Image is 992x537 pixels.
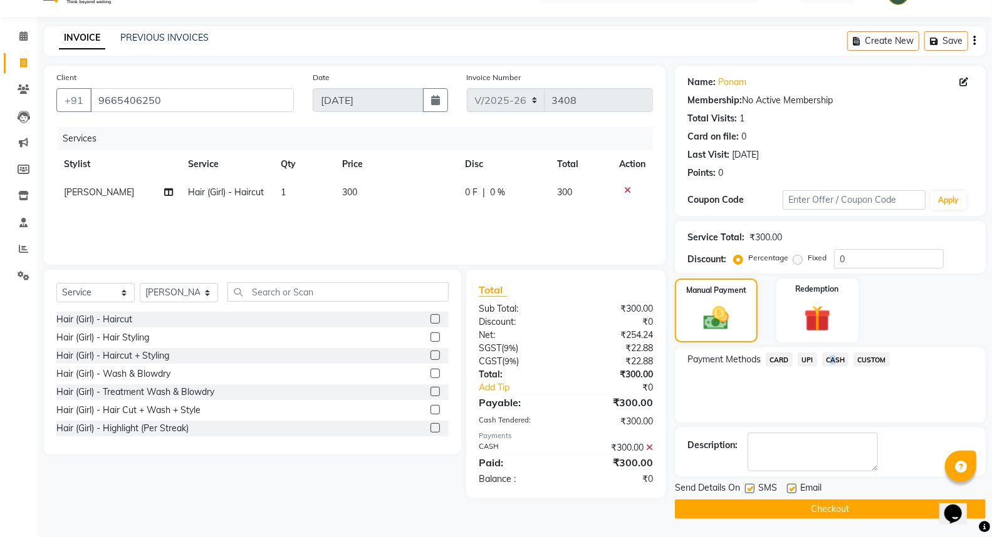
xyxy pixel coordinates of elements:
[749,231,782,244] div: ₹300.00
[313,72,330,83] label: Date
[281,187,286,198] span: 1
[696,304,737,333] img: _cash.svg
[687,166,716,180] div: Points:
[566,368,662,381] div: ₹300.00
[687,148,729,161] div: Last Visit:
[479,284,508,297] span: Total
[56,386,214,399] div: Hair (Girl) - Treatment Wash & Blowdry
[758,481,777,497] span: SMS
[465,186,478,199] span: 0 F
[566,441,662,454] div: ₹300.00
[188,187,264,198] span: Hair (Girl) - Haircut
[796,284,839,295] label: Redemption
[120,32,209,43] a: PREVIOUS INVOICES
[847,31,919,51] button: Create New
[808,252,827,263] label: Fixed
[924,31,968,51] button: Save
[469,315,566,329] div: Discount:
[687,94,742,107] div: Membership:
[469,355,566,368] div: ( )
[748,252,788,263] label: Percentage
[612,150,653,178] th: Action
[739,112,744,125] div: 1
[342,187,357,198] span: 300
[550,150,612,178] th: Total
[741,130,746,143] div: 0
[64,187,134,198] span: [PERSON_NAME]
[798,352,817,367] span: UPI
[718,166,723,180] div: 0
[490,186,505,199] span: 0 %
[469,455,566,470] div: Paid:
[90,88,294,112] input: Search by Name/Mobile/Email/Code
[582,381,662,394] div: ₹0
[687,231,744,244] div: Service Total:
[180,150,273,178] th: Service
[56,150,180,178] th: Stylist
[796,302,839,335] img: _gift.svg
[931,191,966,210] button: Apply
[469,329,566,342] div: Net:
[56,349,169,362] div: Hair (Girl) - Haircut + Styling
[273,150,335,178] th: Qty
[687,112,737,125] div: Total Visits:
[469,415,566,428] div: Cash Tendered:
[566,302,662,315] div: ₹300.00
[479,355,502,367] span: CGST
[58,127,662,150] div: Services
[56,422,189,435] div: Hair (Girl) - Highlight (Per Streak)
[504,356,516,366] span: 9%
[566,395,662,410] div: ₹300.00
[687,94,973,107] div: No Active Membership
[457,150,550,178] th: Disc
[766,352,793,367] span: CARD
[687,130,739,143] div: Card on file:
[687,439,738,452] div: Description:
[687,76,716,89] div: Name:
[479,342,501,354] span: SGST
[687,353,761,366] span: Payment Methods
[483,186,485,199] span: |
[687,253,726,266] div: Discount:
[939,487,979,524] iframe: chat widget
[335,150,457,178] th: Price
[557,187,572,198] span: 300
[566,473,662,486] div: ₹0
[686,285,746,296] label: Manual Payment
[469,368,566,381] div: Total:
[56,404,201,417] div: Hair (Girl) - Hair Cut + Wash + Style
[854,352,890,367] span: CUSTOM
[675,481,740,497] span: Send Details On
[56,367,170,381] div: Hair (Girl) - Wash & Blowdry
[800,481,822,497] span: Email
[469,395,566,410] div: Payable:
[718,76,746,89] a: Ponam
[566,455,662,470] div: ₹300.00
[469,342,566,355] div: ( )
[227,282,449,302] input: Search or Scan
[469,381,582,394] a: Add Tip
[467,72,521,83] label: Invoice Number
[783,190,926,210] input: Enter Offer / Coupon Code
[822,352,849,367] span: CASH
[479,431,653,441] div: Payments
[469,302,566,315] div: Sub Total:
[566,329,662,342] div: ₹254.24
[56,313,132,326] div: Hair (Girl) - Haircut
[469,441,566,454] div: CASH
[566,315,662,329] div: ₹0
[59,27,105,49] a: INVOICE
[675,499,986,519] button: Checkout
[687,193,783,207] div: Coupon Code
[56,72,76,83] label: Client
[566,355,662,368] div: ₹22.88
[504,343,516,353] span: 9%
[56,88,91,112] button: +91
[732,148,759,161] div: [DATE]
[566,342,662,355] div: ₹22.88
[469,473,566,486] div: Balance :
[566,415,662,428] div: ₹300.00
[56,331,149,344] div: Hair (Girl) - Hair Styling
